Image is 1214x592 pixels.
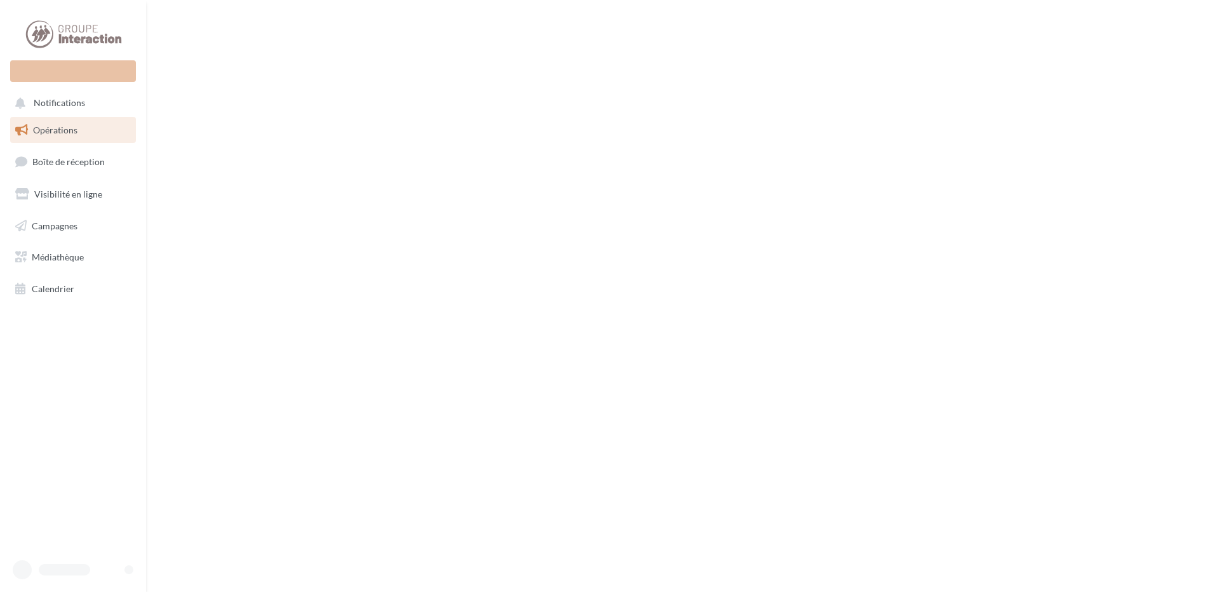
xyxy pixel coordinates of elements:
[8,276,138,302] a: Calendrier
[34,189,102,199] span: Visibilité en ligne
[32,252,84,262] span: Médiathèque
[8,244,138,271] a: Médiathèque
[33,124,77,135] span: Opérations
[10,60,136,82] div: Nouvelle campagne
[32,220,77,231] span: Campagnes
[34,98,85,109] span: Notifications
[32,283,74,294] span: Calendrier
[8,117,138,144] a: Opérations
[8,181,138,208] a: Visibilité en ligne
[8,148,138,175] a: Boîte de réception
[8,213,138,239] a: Campagnes
[32,156,105,167] span: Boîte de réception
